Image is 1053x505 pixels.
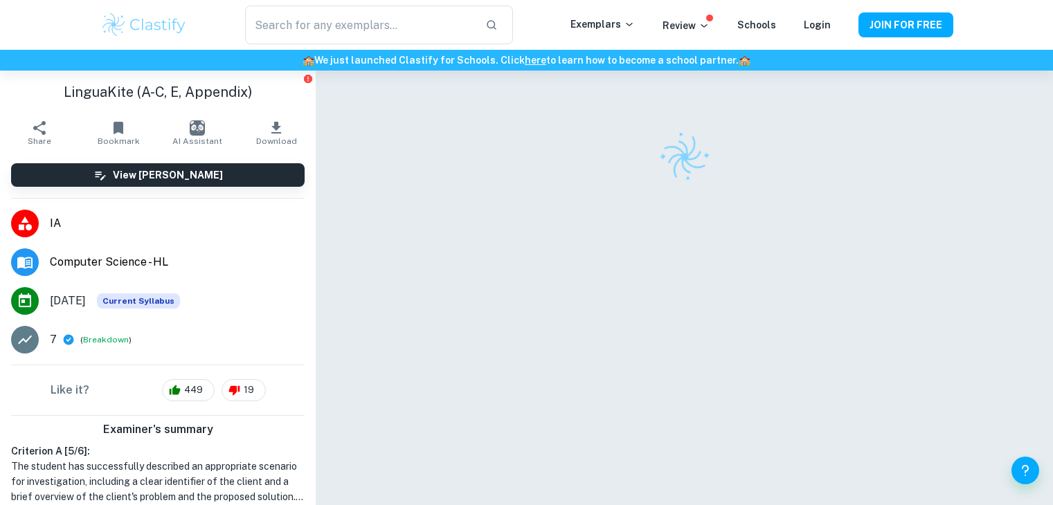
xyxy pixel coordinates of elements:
[525,55,546,66] a: here
[51,382,89,398] h6: Like it?
[1011,457,1039,484] button: Help and Feedback
[50,254,305,270] span: Computer Science - HL
[100,11,188,39] img: Clastify logo
[113,167,223,183] h6: View [PERSON_NAME]
[236,383,262,397] span: 19
[172,136,222,146] span: AI Assistant
[190,120,205,136] img: AI Assistant
[11,459,305,504] h1: The student has successfully described an appropriate scenario for investigation, including a cle...
[237,113,316,152] button: Download
[11,163,305,187] button: View [PERSON_NAME]
[83,333,129,346] button: Breakdown
[739,55,750,66] span: 🏫
[158,113,237,152] button: AI Assistant
[858,12,953,37] button: JOIN FOR FREE
[663,18,710,33] p: Review
[804,19,831,30] a: Login
[3,53,1050,68] h6: We just launched Clastify for Schools. Click to learn how to become a school partner.
[98,136,140,146] span: Bookmark
[245,6,474,44] input: Search for any exemplars...
[162,379,215,401] div: 449
[303,55,314,66] span: 🏫
[6,421,310,438] h6: Examiner's summary
[570,17,635,32] p: Exemplars
[11,82,305,102] h1: LinguaKite (A-C, E, Appendix)
[303,73,313,84] button: Report issue
[97,293,180,309] div: This exemplar is based on the current syllabus. Feel free to refer to it for inspiration/ideas wh...
[222,379,266,401] div: 19
[28,136,51,146] span: Share
[79,113,158,152] button: Bookmark
[737,19,776,30] a: Schools
[50,293,86,309] span: [DATE]
[650,123,718,191] img: Clastify logo
[97,293,180,309] span: Current Syllabus
[50,331,57,348] p: 7
[11,443,305,459] h6: Criterion A [ 5 / 6 ]:
[80,333,132,347] span: ( )
[256,136,297,146] span: Download
[50,215,305,232] span: IA
[177,383,210,397] span: 449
